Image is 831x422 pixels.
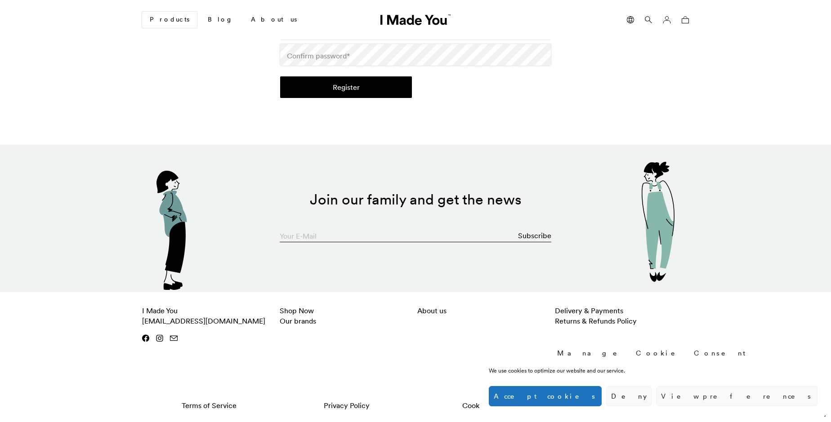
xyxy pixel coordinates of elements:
button: Deny [606,386,652,406]
p: I Made You [142,306,276,326]
button: Subscribe [518,227,551,244]
a: Privacy Policy [280,396,414,415]
a: Returns & Refunds Policy [555,316,637,325]
label: Confirm password [287,50,350,61]
button: View preferences [656,386,818,406]
h2: Join our family and get the news [168,191,663,208]
a: Cookie Policy [417,396,551,415]
a: About us [244,12,304,27]
a: Blog [201,12,240,27]
a: Our brands [280,316,316,325]
a: Delivery & Payments [555,306,623,315]
a: [EMAIL_ADDRESS][DOMAIN_NAME] [142,316,265,325]
button: Accept cookies [489,386,602,406]
div: We use cookies to optimize our website and our service. [489,367,684,375]
div: Manage Cookie Consent [557,348,750,358]
a: About us [417,306,447,315]
a: Shop Now [280,306,314,315]
a: Products [142,12,197,28]
button: Register [280,76,412,98]
a: Terms of Service [142,396,276,415]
